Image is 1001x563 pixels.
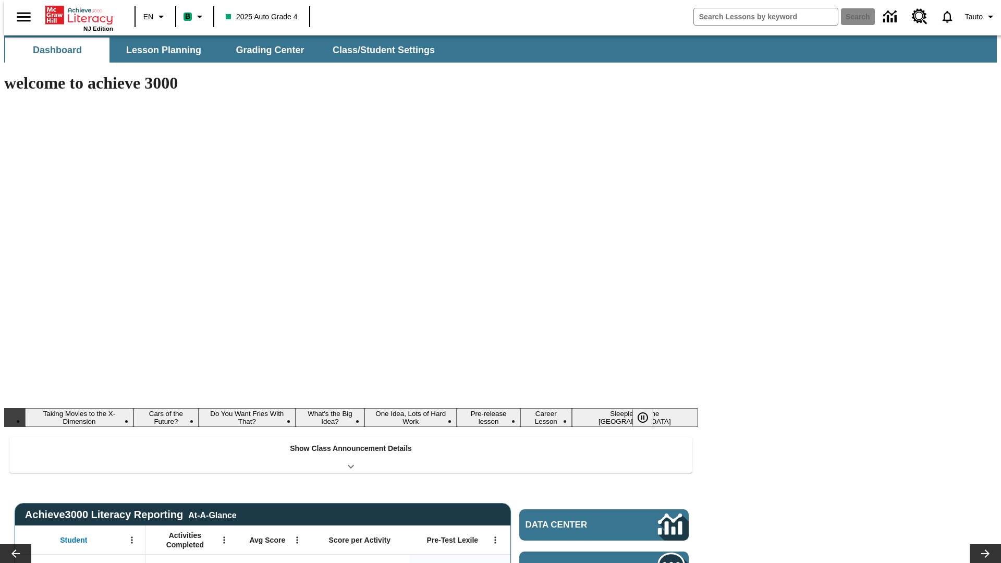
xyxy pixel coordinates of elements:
span: EN [143,11,153,22]
button: Slide 8 Sleepless in the Animal Kingdom [572,408,698,427]
button: Class/Student Settings [324,38,443,63]
button: Open Menu [124,532,140,548]
button: Slide 4 What's the Big Idea? [296,408,364,427]
a: Data Center [877,3,906,31]
button: Profile/Settings [961,7,1001,26]
span: Score per Activity [329,535,391,545]
button: Slide 1 Taking Movies to the X-Dimension [25,408,133,427]
h1: welcome to achieve 3000 [4,74,698,93]
span: Student [60,535,87,545]
span: 2025 Auto Grade 4 [226,11,298,22]
div: SubNavbar [4,38,444,63]
span: Achieve3000 Literacy Reporting [25,509,237,521]
button: Slide 3 Do You Want Fries With That? [199,408,296,427]
span: Tauto [965,11,983,22]
button: Open Menu [289,532,305,548]
a: Data Center [519,509,689,541]
button: Slide 7 Career Lesson [520,408,572,427]
span: B [185,10,190,23]
button: Slide 5 One Idea, Lots of Hard Work [364,408,457,427]
button: Open Menu [487,532,503,548]
span: Activities Completed [151,531,219,549]
button: Lesson Planning [112,38,216,63]
button: Pause [632,408,653,427]
span: NJ Edition [83,26,113,32]
span: Avg Score [249,535,285,545]
button: Grading Center [218,38,322,63]
button: Lesson carousel, Next [970,544,1001,563]
button: Slide 6 Pre-release lesson [457,408,520,427]
input: search field [694,8,838,25]
a: Notifications [934,3,961,30]
button: Open side menu [8,2,39,32]
a: Resource Center, Will open in new tab [906,3,934,31]
div: At-A-Glance [188,509,236,520]
button: Boost Class color is mint green. Change class color [179,7,210,26]
div: SubNavbar [4,35,997,63]
span: Pre-Test Lexile [427,535,479,545]
span: Data Center [526,520,623,530]
p: Show Class Announcement Details [290,443,412,454]
div: Show Class Announcement Details [9,437,692,473]
button: Dashboard [5,38,109,63]
button: Open Menu [216,532,232,548]
div: Pause [632,408,664,427]
a: Home [45,5,113,26]
div: Home [45,4,113,32]
button: Language: EN, Select a language [139,7,172,26]
button: Slide 2 Cars of the Future? [133,408,199,427]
